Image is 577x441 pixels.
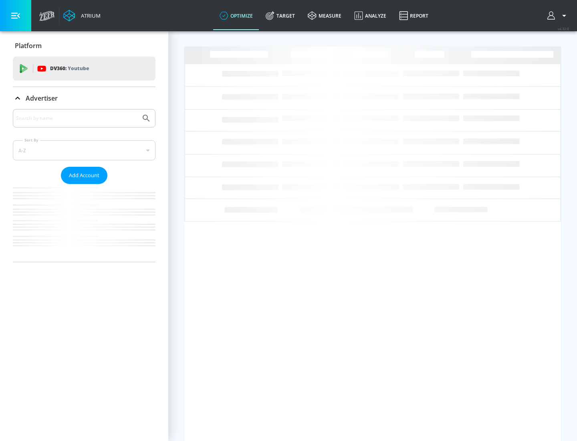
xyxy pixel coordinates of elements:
p: Advertiser [26,94,58,103]
p: Youtube [68,64,89,73]
span: Add Account [69,171,99,180]
a: Analyze [348,1,393,30]
nav: list of Advertiser [13,184,155,262]
p: DV360: [50,64,89,73]
a: Atrium [63,10,101,22]
p: Platform [15,41,42,50]
div: Advertiser [13,87,155,109]
input: Search by name [16,113,137,123]
a: Report [393,1,435,30]
div: Platform [13,34,155,57]
a: Target [259,1,301,30]
div: DV360: Youtube [13,57,155,81]
span: v 4.32.0 [558,26,569,31]
div: A-Z [13,140,155,160]
a: measure [301,1,348,30]
button: Add Account [61,167,107,184]
div: Advertiser [13,109,155,262]
a: optimize [213,1,259,30]
label: Sort By [23,138,40,143]
div: Atrium [78,12,101,19]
